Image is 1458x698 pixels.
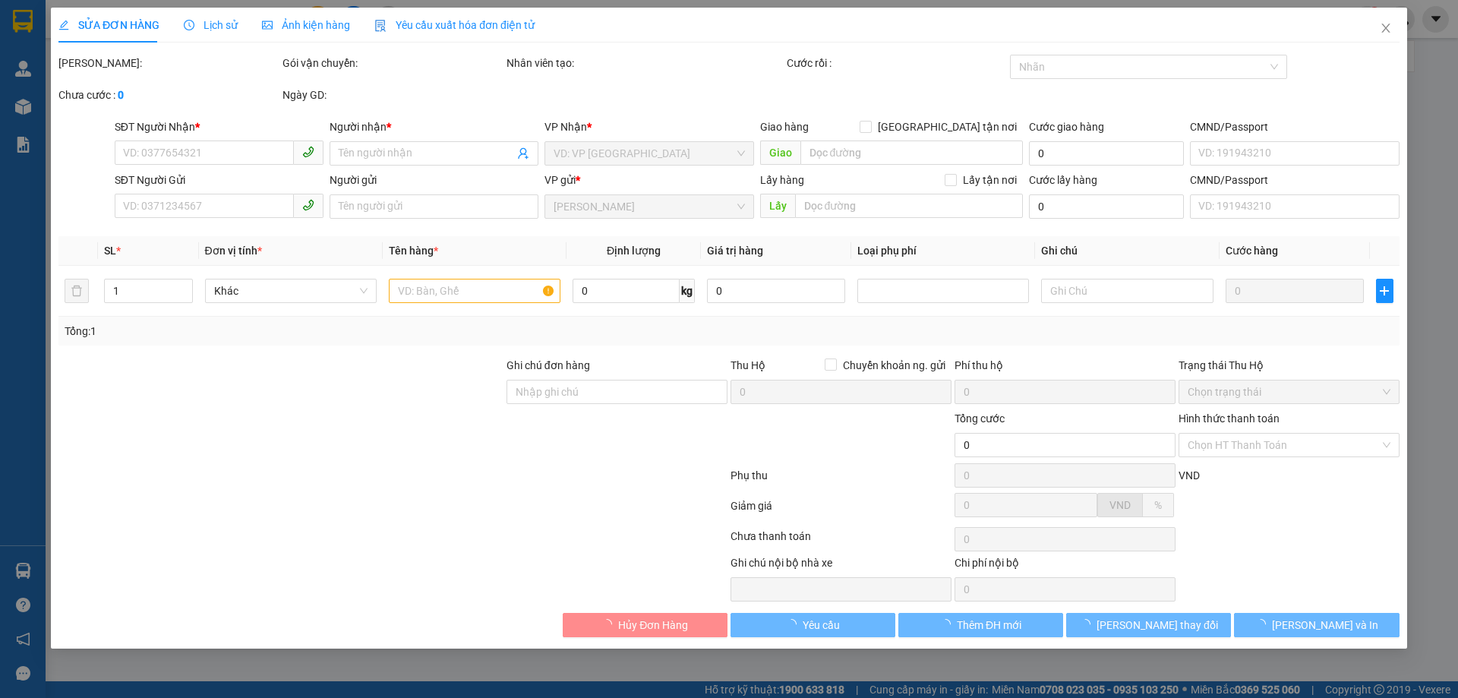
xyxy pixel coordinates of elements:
span: Định lượng [607,245,661,257]
img: icon [374,20,387,32]
div: SĐT Người Nhận [115,118,323,135]
div: Trạng thái Thu Hộ [1179,357,1400,374]
div: [PERSON_NAME]: [58,55,279,71]
span: phone [302,199,314,211]
span: Yêu cầu [803,617,840,633]
span: Đơn vị tính [205,245,262,257]
div: Ghi chú nội bộ nhà xe [731,554,951,577]
span: Giao [760,141,800,165]
span: Lấy [760,194,795,218]
span: phone [302,146,314,158]
div: Chưa cước : [58,87,279,103]
div: Chưa thanh toán [729,528,953,554]
div: VP gửi [545,172,754,188]
span: Tổng cước [955,412,1005,425]
div: SĐT Người Gửi [115,172,323,188]
input: Dọc đường [800,141,1023,165]
input: Ghi Chú [1042,279,1213,303]
span: close [1380,22,1392,34]
span: % [1154,499,1162,511]
span: Cước hàng [1226,245,1278,257]
span: VP Nhận [545,121,588,133]
button: Thêm ĐH mới [898,613,1063,637]
span: VND [1109,499,1131,511]
div: Phí thu hộ [955,357,1176,380]
span: Giao hàng [760,121,809,133]
div: Phụ thu [729,467,953,494]
label: Ghi chú đơn hàng [507,359,590,371]
span: [GEOGRAPHIC_DATA] tận nơi [872,118,1023,135]
span: user-add [518,147,530,159]
input: 0 [1226,279,1364,303]
span: Khác [214,280,368,302]
span: VND [1179,469,1200,482]
th: Ghi chú [1036,236,1220,266]
div: Giảm giá [729,497,953,524]
input: Ghi chú đơn hàng [507,380,727,404]
div: CMND/Passport [1190,118,1399,135]
span: Hủy Đơn Hàng [618,617,688,633]
th: Loại phụ phí [851,236,1035,266]
span: [PERSON_NAME] và In [1272,617,1378,633]
input: VD: Bàn, Ghế [389,279,560,303]
button: Close [1365,8,1407,50]
button: [PERSON_NAME] và In [1235,613,1400,637]
button: plus [1376,279,1393,303]
span: loading [1080,619,1097,630]
div: Nhân viên tạo: [507,55,784,71]
div: Cước rồi : [787,55,1008,71]
label: Cước lấy hàng [1029,174,1097,186]
span: [PERSON_NAME] thay đổi [1097,617,1218,633]
span: picture [262,20,273,30]
span: Giá trị hàng [707,245,763,257]
div: Gói vận chuyển: [282,55,503,71]
span: kg [680,279,695,303]
span: Thêm ĐH mới [957,617,1021,633]
span: Yêu cầu xuất hóa đơn điện tử [374,19,535,31]
span: Tên hàng [389,245,438,257]
span: clock-circle [184,20,194,30]
div: Tổng: 1 [65,323,563,340]
input: Dọc đường [795,194,1023,218]
button: [PERSON_NAME] thay đổi [1066,613,1231,637]
span: Lấy tận nơi [957,172,1023,188]
span: Chuyển khoản ng. gửi [837,357,951,374]
span: loading [1255,619,1272,630]
div: Người gửi [330,172,538,188]
span: Thu Hộ [731,359,765,371]
span: SỬA ĐƠN HÀNG [58,19,159,31]
button: Hủy Đơn Hàng [563,613,727,637]
span: loading [786,619,803,630]
b: 0 [118,89,124,101]
button: delete [65,279,89,303]
span: loading [940,619,957,630]
span: Chọn trạng thái [1188,381,1390,403]
input: Cước giao hàng [1029,141,1184,166]
div: Ngày GD: [282,87,503,103]
div: Người nhận [330,118,538,135]
span: SL [105,245,117,257]
span: Ảnh kiện hàng [262,19,350,31]
button: Yêu cầu [731,613,895,637]
div: Chi phí nội bộ [955,554,1176,577]
label: Hình thức thanh toán [1179,412,1280,425]
span: Cư Kuin [554,195,745,218]
span: loading [601,619,618,630]
span: Lấy hàng [760,174,804,186]
span: edit [58,20,69,30]
div: CMND/Passport [1190,172,1399,188]
input: Cước lấy hàng [1029,194,1184,219]
span: Lịch sử [184,19,238,31]
label: Cước giao hàng [1029,121,1104,133]
span: plus [1377,285,1392,297]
